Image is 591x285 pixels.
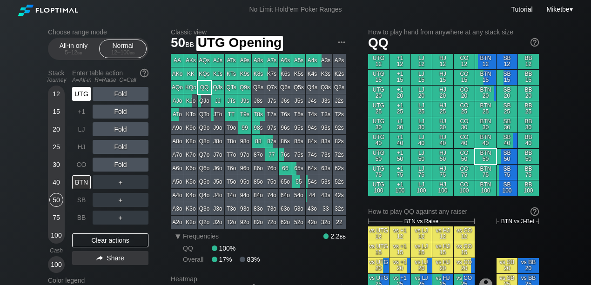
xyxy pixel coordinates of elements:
div: 42s [333,189,346,202]
div: A8o [171,135,184,148]
div: BTN 25 [475,101,496,117]
div: CO [72,158,91,172]
div: 87o [252,148,265,161]
div: 99 [238,121,251,134]
div: A7s [265,54,278,67]
div: 40 [49,175,63,189]
div: 82o [252,216,265,229]
div: BB 75 [518,165,539,180]
div: Q5o [198,175,211,188]
div: K6o [184,162,197,175]
div: A6s [279,54,292,67]
div: 84s [306,135,319,148]
div: T7s [265,108,278,121]
div: 98o [238,135,251,148]
div: SB 15 [497,70,517,85]
div: LJ 12 [411,54,432,69]
div: A4o [171,189,184,202]
div: 75s [292,148,305,161]
div: J9s [238,94,251,107]
div: 86s [279,135,292,148]
div: UTG [72,87,91,101]
div: Q4s [306,81,319,94]
div: Q5s [292,81,305,94]
div: A2o [171,216,184,229]
div: 33 [319,202,332,215]
div: 43s [319,189,332,202]
div: JJ [211,94,224,107]
div: J2o [211,216,224,229]
div: J8s [252,94,265,107]
div: 75o [265,175,278,188]
div: 62o [279,216,292,229]
div: Q9s [238,81,251,94]
div: T2o [225,216,238,229]
div: Normal [101,40,144,58]
div: Q2o [198,216,211,229]
div: BB 20 [518,86,539,101]
div: J3s [319,94,332,107]
div: ATs [225,54,238,67]
div: 54o [292,189,305,202]
div: BB 15 [518,70,539,85]
div: Q4o [198,189,211,202]
div: 66 [279,162,292,175]
div: Fold [93,140,148,154]
div: K8s [252,67,265,80]
div: T9o [225,121,238,134]
div: 73s [319,148,332,161]
div: KJs [211,67,224,80]
div: ＋ [93,211,148,225]
div: +1 25 [390,101,410,117]
div: Tourney [44,77,68,83]
div: 95o [238,175,251,188]
div: T5s [292,108,305,121]
div: AKs [184,54,197,67]
div: KQs [198,67,211,80]
div: UTG 40 [368,133,389,148]
div: 95s [292,121,305,134]
div: BB [72,211,91,225]
div: 44 [306,189,319,202]
div: T2s [333,108,346,121]
div: UTG 30 [368,117,389,133]
div: Fold [93,105,148,119]
div: T3s [319,108,332,121]
div: T8s [252,108,265,121]
div: J9o [211,121,224,134]
span: QQ [368,35,389,50]
div: A8s [252,54,265,67]
div: 55 [292,175,305,188]
div: HJ 30 [432,117,453,133]
div: 98s [252,121,265,134]
div: QJs [211,81,224,94]
div: LJ 40 [411,133,432,148]
div: K7o [184,148,197,161]
div: A9o [171,121,184,134]
div: A7o [171,148,184,161]
img: share.864f2f62.svg [96,256,103,261]
div: Stack [44,66,68,87]
div: Q2s [333,81,346,94]
div: KQo [184,81,197,94]
div: 87s [265,135,278,148]
div: SB [72,193,91,207]
div: 73o [265,202,278,215]
div: J7s [265,94,278,107]
div: SB 30 [497,117,517,133]
div: KJo [184,94,197,107]
div: LJ 50 [411,149,432,164]
span: bb [185,39,194,49]
div: T5o [225,175,238,188]
div: CO 75 [454,165,475,180]
div: +1 30 [390,117,410,133]
div: +1 20 [390,86,410,101]
div: ▾ [544,4,574,14]
div: K5o [184,175,197,188]
div: LJ 20 [411,86,432,101]
div: BB 30 [518,117,539,133]
div: T3o [225,202,238,215]
div: vs +1 12 [390,226,410,242]
div: QTo [198,108,211,121]
div: UTG 50 [368,149,389,164]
